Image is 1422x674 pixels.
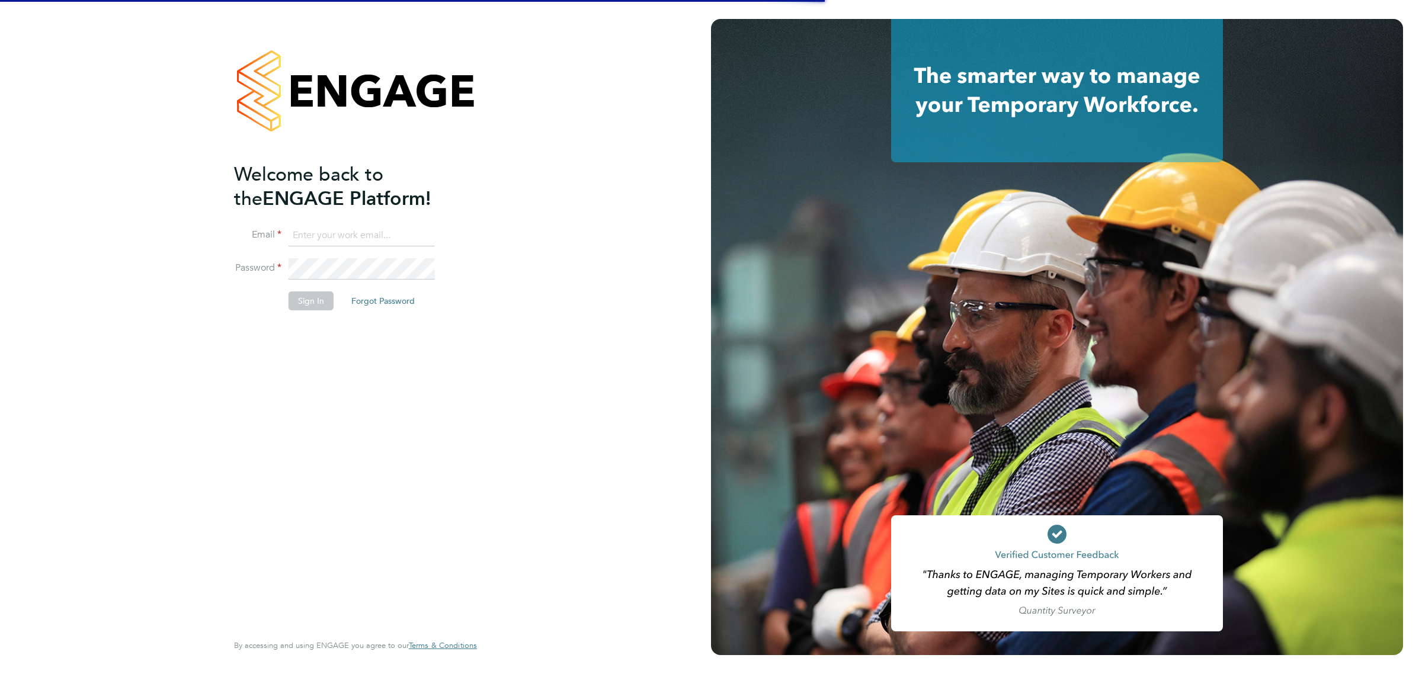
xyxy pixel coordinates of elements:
button: Sign In [289,291,334,310]
a: Terms & Conditions [409,641,477,650]
span: Welcome back to the [234,163,383,210]
input: Enter your work email... [289,225,435,246]
label: Password [234,262,281,274]
button: Forgot Password [342,291,424,310]
h2: ENGAGE Platform! [234,162,465,211]
label: Email [234,229,281,241]
span: By accessing and using ENGAGE you agree to our [234,640,477,650]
